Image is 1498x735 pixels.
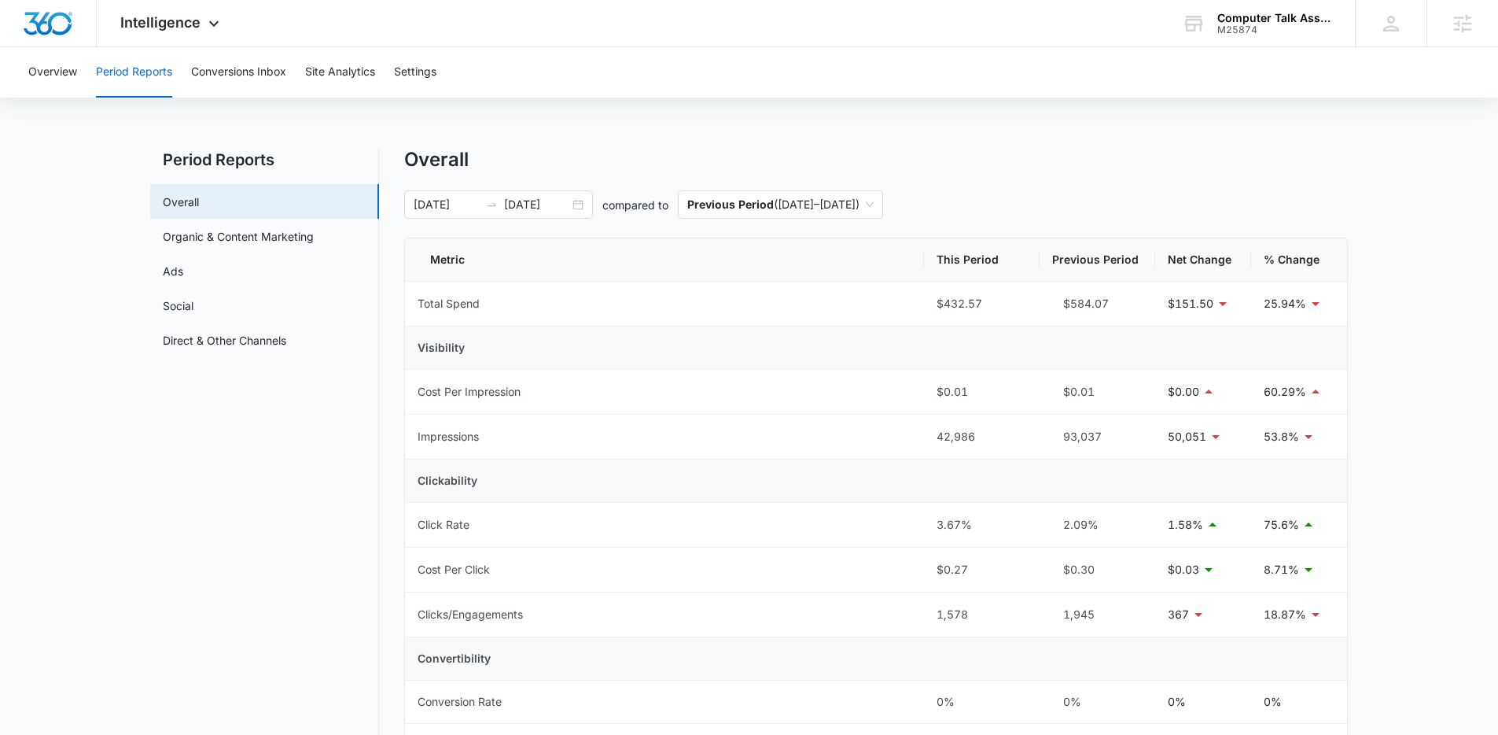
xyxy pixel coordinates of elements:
button: Site Analytics [305,47,375,98]
h1: Overall [404,148,469,172]
th: Net Change [1155,238,1251,282]
td: Visibility [405,327,1347,370]
button: Conversions Inbox [191,47,286,98]
p: 0% [1168,693,1186,711]
div: $432.57 [937,295,1027,312]
span: swap-right [485,198,498,211]
a: Social [163,297,193,314]
div: 1,578 [937,606,1027,623]
th: Metric [405,238,924,282]
p: 8.71% [1264,561,1299,578]
div: 3.67% [937,516,1027,534]
a: Ads [163,263,183,279]
p: $0.03 [1168,561,1199,578]
th: % Change [1251,238,1347,282]
div: Total Spend [418,295,480,312]
p: compared to [602,197,668,213]
div: Cost Per Click [418,561,490,578]
div: account name [1217,12,1332,24]
div: 1,945 [1052,606,1143,623]
a: Overall [163,194,199,210]
div: 2.09% [1052,516,1143,534]
div: $0.01 [1052,383,1143,401]
input: End date [504,196,569,213]
p: $0.00 [1168,383,1199,401]
div: Conversion Rate [418,693,502,711]
p: 60.29% [1264,383,1306,401]
div: $584.07 [1052,295,1143,312]
a: Direct & Other Channels [163,332,286,349]
p: 1.58% [1168,516,1203,534]
p: 0% [1264,693,1282,711]
td: Clickability [405,460,1347,503]
th: Previous Period [1040,238,1155,282]
div: Clicks/Engagements [418,606,523,623]
p: 367 [1168,606,1189,623]
div: 0% [937,693,1027,711]
span: to [485,198,498,211]
div: 42,986 [937,428,1027,445]
div: $0.30 [1052,561,1143,578]
div: 0% [1052,693,1143,711]
div: 93,037 [1052,428,1143,445]
div: account id [1217,24,1332,35]
td: Convertibility [405,637,1347,681]
p: 25.94% [1264,295,1306,312]
p: 18.87% [1264,606,1306,623]
span: ( [DATE] – [DATE] ) [687,191,874,218]
div: Cost Per Impression [418,383,521,401]
div: Click Rate [418,516,469,534]
button: Period Reports [96,47,172,98]
button: Settings [394,47,436,98]
div: $0.01 [937,383,1027,401]
div: $0.27 [937,561,1027,578]
p: 50,051 [1168,428,1206,445]
span: Intelligence [120,14,201,31]
h2: Period Reports [150,148,379,172]
th: This Period [924,238,1040,282]
button: Overview [28,47,77,98]
p: Previous Period [687,198,774,211]
div: Impressions [418,428,479,445]
input: Start date [414,196,479,213]
p: $151.50 [1168,295,1213,312]
p: 75.6% [1264,516,1299,534]
p: 53.8% [1264,428,1299,445]
a: Organic & Content Marketing [163,228,314,245]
